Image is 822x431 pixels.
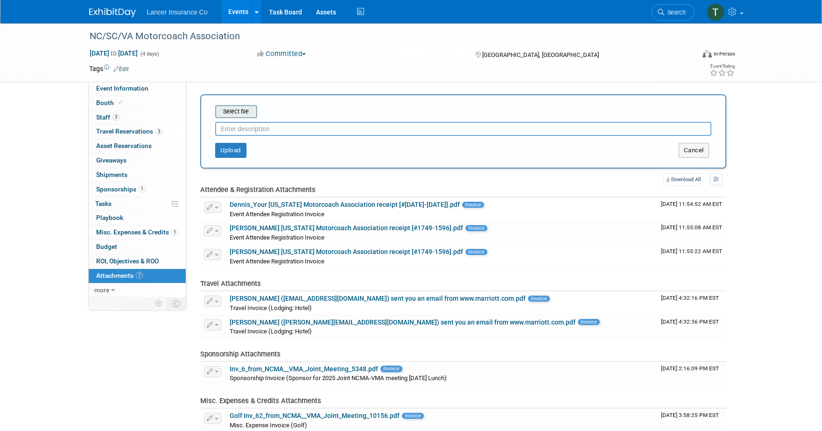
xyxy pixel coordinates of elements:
a: Edit [113,66,129,72]
a: Misc. Expenses & Credits1 [89,226,186,240]
img: Format-Inperson.png [703,50,712,57]
a: Playbook [89,211,186,225]
span: Travel Reservations [96,127,162,135]
img: ExhibitDay [89,8,136,17]
span: 3 [112,113,119,120]
a: Event Information [89,82,186,96]
a: Attachments7 [89,269,186,283]
a: Giveaways [89,154,186,168]
a: more [89,283,186,297]
span: [GEOGRAPHIC_DATA], [GEOGRAPHIC_DATA] [482,51,599,58]
span: Attendee & Registration Attachments [200,185,316,194]
span: Upload Timestamp [661,365,719,372]
span: 3 [155,128,162,135]
span: Booth [96,99,125,106]
span: Upload Timestamp [661,224,722,231]
a: Budget [89,240,186,254]
a: Staff3 [89,111,186,125]
span: [DATE] [DATE] [89,49,138,57]
span: ROI, Objectives & ROO [96,257,159,265]
div: Event Rating [710,64,735,69]
span: Asset Reservations [96,142,152,149]
span: Invoice [402,413,424,419]
span: Invoice [380,366,402,372]
a: [PERSON_NAME] [US_STATE] Motorcoach Association receipt [#1749-1596].pdf [230,224,463,232]
a: Tasks [89,197,186,211]
div: Event Format [639,49,736,63]
span: Invoice [465,249,487,255]
button: Upload [215,143,246,158]
span: Misc. Expense Invoice (Golf) [230,422,307,429]
a: Inv_6_from_NCMA__VMA_Joint_Meeting_5348.pdf [230,365,378,373]
span: Tasks [95,200,112,207]
span: Giveaways [96,156,126,164]
td: Upload Timestamp [657,245,726,268]
i: Booth reservation complete [118,100,123,105]
span: Travel Invoice (Lodging: Hotel) [230,328,312,335]
a: Asset Reservations [89,139,186,153]
td: Upload Timestamp [657,221,726,244]
span: Misc. Expenses & Credits [96,228,178,236]
span: Sponsorship Invoice (Sponsor for 2025 Joint NCMA-VMA meeting [DATE] Lunch) [230,374,447,382]
span: Travel Attachments [200,279,261,288]
div: In-Person [713,50,735,57]
td: Upload Timestamp [657,315,726,339]
a: [PERSON_NAME] ([PERSON_NAME][EMAIL_ADDRESS][DOMAIN_NAME]) sent you an email from www.marriott.com... [230,318,576,326]
span: Invoice [465,225,487,231]
span: Upload Timestamp [661,248,722,254]
a: [PERSON_NAME] [US_STATE] Motorcoach Association receipt [#1749-1596].pdf [230,248,463,255]
span: Travel Invoice (Lodging: Hotel) [230,304,312,311]
span: Upload Timestamp [661,201,722,207]
span: Sponsorships [96,185,146,193]
img: Terrence Forrest [707,3,724,21]
span: Lancer Insurance Co [147,8,208,16]
span: Upload Timestamp [661,318,719,325]
a: Download All [663,173,704,186]
a: Golf Inv_62_from_NCMA__VMA_Joint_Meeting_10156.pdf [230,412,400,419]
span: Invoice [578,319,600,325]
a: Sponsorships1 [89,183,186,197]
span: Misc. Expenses & Credits Attachments [200,396,321,405]
span: Invoice [462,202,484,208]
span: Event Attendee Registration Invoice [230,211,324,218]
span: 1 [171,229,178,236]
div: NC/SC/VA Motorcoach Association [86,28,681,45]
span: Event Attendee Registration Invoice [230,258,324,265]
span: Upload Timestamp [661,295,719,301]
a: [PERSON_NAME] ([EMAIL_ADDRESS][DOMAIN_NAME]) sent you an email from www.marriott.com.pdf [230,295,526,302]
span: Playbook [96,214,123,221]
span: Budget [96,243,117,250]
a: Shipments [89,168,186,182]
span: Staff [96,113,119,121]
span: 7 [136,272,143,279]
span: Upload Timestamp [661,412,719,418]
span: 1 [139,185,146,192]
td: Tags [89,64,129,73]
button: Cancel [679,143,709,158]
span: (4 days) [140,51,159,57]
span: Shipments [96,171,127,178]
span: Event Information [96,85,148,92]
span: to [109,49,118,57]
a: Travel Reservations3 [89,125,186,139]
td: Upload Timestamp [657,198,726,221]
span: Attachments [96,272,143,279]
td: Toggle Event Tabs [167,297,186,310]
span: Search [664,9,686,16]
a: Dennis_Your [US_STATE] Motorcoach Association receipt [#[DATE]-[DATE]].pdf [230,201,460,208]
a: Search [652,4,695,21]
button: Committed [254,49,309,59]
span: more [94,286,109,294]
span: Sponsorship Attachments [200,350,281,358]
td: Upload Timestamp [657,291,726,315]
td: Personalize Event Tab Strip [151,297,167,310]
input: Enter description [215,122,711,136]
td: Upload Timestamp [657,362,726,385]
span: Invoice [528,296,550,302]
span: Event Attendee Registration Invoice [230,234,324,241]
a: Booth [89,96,186,110]
a: ROI, Objectives & ROO [89,254,186,268]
